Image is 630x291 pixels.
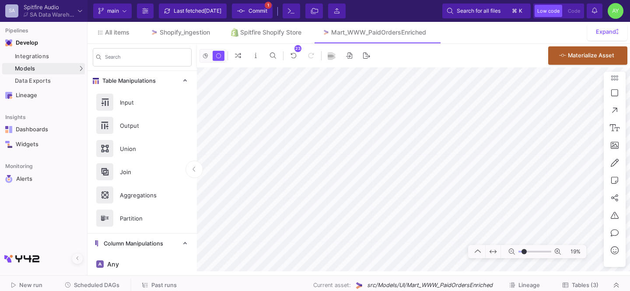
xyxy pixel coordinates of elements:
button: Code [565,5,583,17]
span: src/Models/UI/Mart_WWW_PaidOrdersEnriched [367,281,493,289]
span: Search for all files [457,4,500,18]
a: Integrations [2,51,85,62]
span: Any [105,261,119,268]
div: Widgets [16,141,73,148]
span: k [519,6,522,16]
span: [DATE] [204,7,221,14]
button: ⌘k [509,6,526,16]
div: Integrations [15,53,83,60]
button: Output [87,114,197,137]
img: Navigation icon [5,92,12,99]
span: 19% [564,244,584,259]
div: Dashboards [16,126,73,133]
span: Low code [537,8,560,14]
img: Navigation icon [5,39,12,46]
div: Spitfire Shopify Store [240,29,301,36]
span: Scheduled DAGs [74,282,119,288]
button: Low code [535,5,562,17]
img: Navigation icon [5,126,12,133]
div: Data Exports [15,77,83,84]
button: Aggregations [87,183,197,207]
div: Last fetched [174,4,221,18]
span: Column Manipulations [100,240,163,247]
img: Tab icon [231,28,238,36]
div: Alerts [16,175,73,183]
img: Navigation icon [5,175,13,183]
img: Tab icon [150,29,158,36]
div: Partition [115,212,175,225]
div: Spitfire Audio [24,4,74,10]
button: Input [87,91,197,114]
span: Materialize Asset [568,52,614,59]
div: Union [115,142,175,155]
button: Materialize Asset [548,46,627,65]
button: Partition [87,207,197,230]
mat-expansion-panel-header: Navigation iconDevelop [2,36,85,50]
mat-expansion-panel-header: Table Manipulations [87,71,197,91]
a: Navigation iconAlerts [2,172,85,186]
div: AY [608,3,623,19]
span: Commit [248,4,267,18]
button: AY [605,3,623,19]
mat-expansion-panel-header: Column Manipulations [87,234,197,253]
span: Code [568,8,580,14]
span: Table Manipulations [99,77,156,84]
img: Tab icon [322,29,330,36]
img: UI Model [354,281,364,290]
button: Search for all files⌘k [442,4,531,18]
span: Past runs [151,282,177,288]
div: SA [5,4,18,18]
a: Navigation iconDashboards [2,123,85,137]
div: Mart_WWW_PaidOrdersEnriched [331,29,426,36]
button: Union [87,137,197,160]
span: ⌘ [512,6,517,16]
button: Join [87,160,197,183]
span: Lineage [518,282,540,288]
input: Search [105,56,188,62]
span: All items [105,29,129,36]
div: Table Manipulations [87,91,197,233]
span: Models [15,65,35,72]
div: Aggregations [115,189,175,202]
a: Navigation iconWidgets [2,137,85,151]
span: New run [19,282,42,288]
div: Output [115,119,175,132]
div: Develop [16,39,29,46]
button: Last fetched[DATE] [159,4,227,18]
img: Navigation icon [5,141,12,148]
div: Join [115,165,175,179]
a: Data Exports [2,75,85,87]
span: Current asset: [313,281,351,289]
div: Input [115,96,175,109]
div: SA Data Warehouse [30,12,74,18]
div: Lineage [16,92,73,99]
div: Shopify_ingestion [160,29,210,36]
span: Tables (3) [572,282,598,288]
button: Commit [232,4,273,18]
button: main [93,4,132,18]
a: Navigation iconLineage [2,88,85,102]
span: main [107,4,119,18]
